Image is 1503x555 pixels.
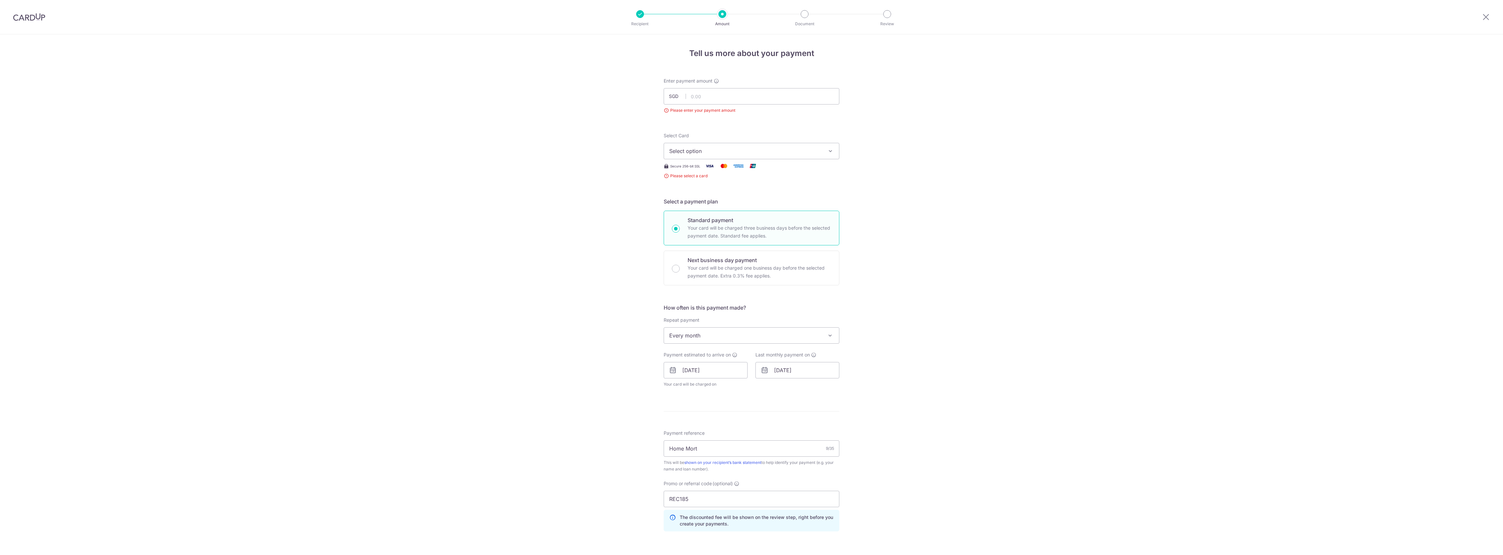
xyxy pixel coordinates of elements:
[664,48,839,59] h4: Tell us more about your payment
[746,162,759,170] img: Union Pay
[664,381,748,388] span: Your card will be charged on
[616,21,664,27] p: Recipient
[684,460,761,465] a: shown on your recipient’s bank statement
[664,143,839,159] button: Select option
[680,514,834,527] p: The discounted fee will be shown on the review step, right before you create your payments.
[669,93,686,100] span: SGD
[755,352,810,358] span: Last monthly payment on
[780,21,829,27] p: Document
[13,13,45,21] img: CardUp
[688,224,831,240] p: Your card will be charged three business days before the selected payment date. Standard fee appl...
[712,480,733,487] span: (optional)
[703,162,716,170] img: Visa
[670,163,700,169] span: Secure 256-bit SSL
[664,327,839,344] span: Every month
[732,162,745,170] img: American Express
[669,147,822,155] span: Select option
[664,317,699,323] label: Repeat payment
[688,264,831,280] p: Your card will be charged one business day before the selected payment date. Extra 0.3% fee applies.
[664,133,689,138] span: translation missing: en.payables.payment_networks.credit_card.summary.labels.select_card
[664,430,705,436] span: Payment reference
[664,352,731,358] span: Payment estimated to arrive on
[664,173,839,179] span: Please select a card
[664,198,839,205] h5: Select a payment plan
[664,362,748,378] input: DD / MM / YYYY
[664,88,839,105] input: 0.00
[688,256,831,264] p: Next business day payment
[863,21,911,27] p: Review
[688,216,831,224] p: Standard payment
[698,21,747,27] p: Amount
[664,78,712,84] span: Enter payment amount
[664,480,712,487] span: Promo or referral code
[717,162,731,170] img: Mastercard
[826,445,834,452] div: 9/35
[664,328,839,343] span: Every month
[664,304,839,312] h5: How often is this payment made?
[664,107,839,114] div: Please enter your payment amount
[755,362,839,378] input: DD / MM / YYYY
[664,459,839,472] div: This will be to help identify your payment (e.g. your name and loan number).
